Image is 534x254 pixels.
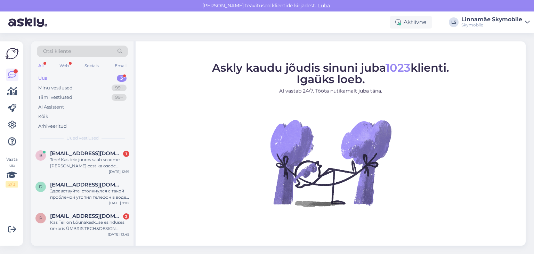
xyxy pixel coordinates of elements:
div: Tere! Kas teie juures saab seadme [PERSON_NAME] eest ka osade kaupa tasuda? :) [50,157,129,169]
div: Linnamäe Skymobile [461,17,522,22]
div: Minu vestlused [38,85,73,92]
span: Uued vestlused [66,135,99,141]
div: Aktiivne [390,16,432,29]
div: Kõik [38,113,48,120]
div: AI Assistent [38,104,64,111]
div: LS [449,17,459,27]
div: Skymobile [461,22,522,28]
div: 2 / 3 [6,181,18,188]
div: Uus [38,75,47,82]
div: 3 [117,75,127,82]
span: d [39,184,42,189]
div: Web [58,61,70,70]
span: Otsi kliente [43,48,71,55]
div: 1 [123,151,129,157]
div: Здравствуйте, столкнулся с такой проблемой утопил телефон в воде Xiaomi 14, отдали в ремонт в [GE... [50,188,129,200]
span: pparmson@gmail.com [50,213,122,219]
div: 2 [123,213,129,220]
p: AI vastab 24/7. Tööta nutikamalt juba täna. [212,87,449,95]
div: [DATE] 13:45 [108,232,129,237]
span: b [39,153,42,158]
img: Askly Logo [6,47,19,60]
a: Linnamäe SkymobileSkymobile [461,17,530,28]
img: No Chat active [268,100,393,225]
div: Arhiveeritud [38,123,67,130]
span: p [39,215,42,221]
span: 1023 [386,61,411,74]
div: Kas Teil on Lõunakeskuse esinduses ümbris ÜMBRIS TECH&DESIGN MAGSAFE IPHONE 14 PRO MAX (MUST/LÄBI... [50,219,129,232]
div: 99+ [112,85,127,92]
div: All [37,61,45,70]
div: 99+ [112,94,127,101]
div: Email [113,61,128,70]
div: Tiimi vestlused [38,94,72,101]
span: birgitklee97@gmail.com [50,150,122,157]
div: [DATE] 12:19 [109,169,129,174]
div: Socials [83,61,100,70]
div: [DATE] 9:02 [109,200,129,206]
span: Luba [316,2,332,9]
div: Vaata siia [6,156,18,188]
span: dengg120@gmail.com [50,182,122,188]
span: Askly kaudu jõudis sinuni juba klienti. Igaüks loeb. [212,61,449,86]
